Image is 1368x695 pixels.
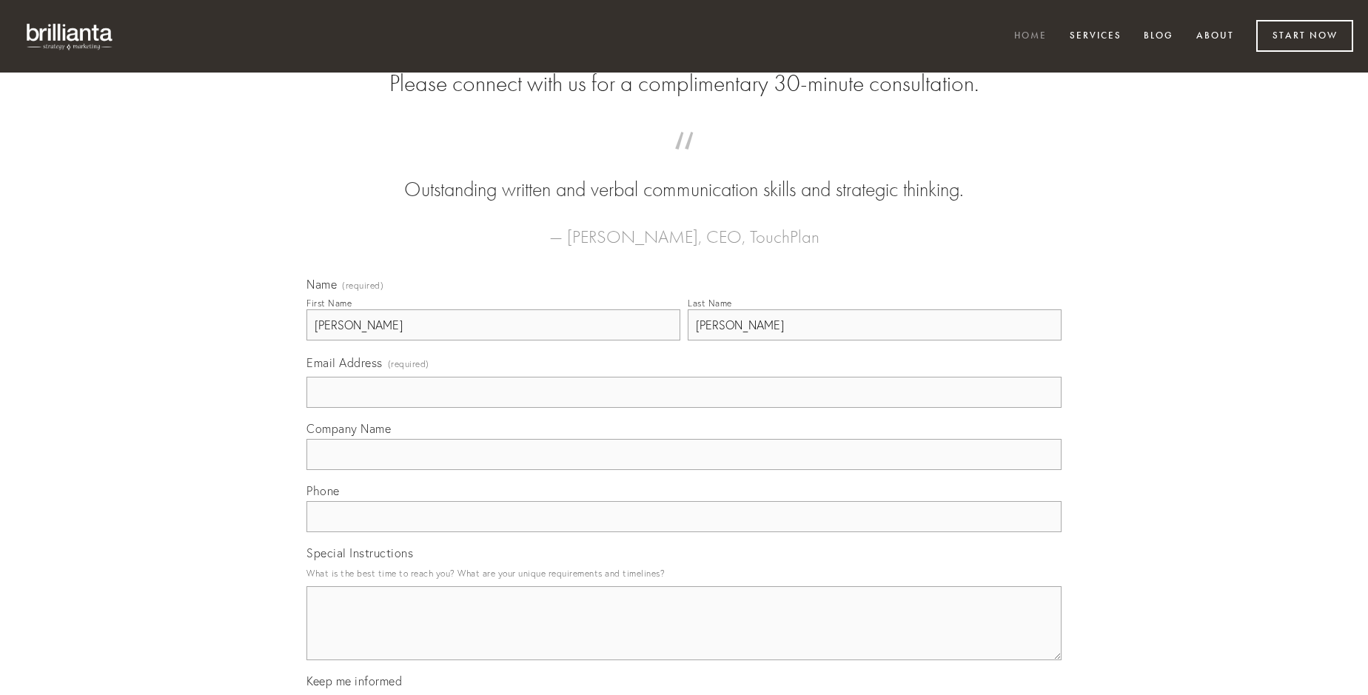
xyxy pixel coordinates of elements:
[330,204,1038,252] figcaption: — [PERSON_NAME], CEO, TouchPlan
[306,563,1062,583] p: What is the best time to reach you? What are your unique requirements and timelines?
[330,147,1038,175] span: “
[1134,24,1183,49] a: Blog
[342,281,383,290] span: (required)
[688,298,732,309] div: Last Name
[1005,24,1056,49] a: Home
[306,277,337,292] span: Name
[15,15,126,58] img: brillianta - research, strategy, marketing
[388,354,429,374] span: (required)
[306,483,340,498] span: Phone
[306,298,352,309] div: First Name
[1060,24,1131,49] a: Services
[330,147,1038,204] blockquote: Outstanding written and verbal communication skills and strategic thinking.
[306,545,413,560] span: Special Instructions
[306,70,1062,98] h2: Please connect with us for a complimentary 30-minute consultation.
[306,355,383,370] span: Email Address
[1256,20,1353,52] a: Start Now
[1187,24,1244,49] a: About
[306,421,391,436] span: Company Name
[306,674,402,688] span: Keep me informed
